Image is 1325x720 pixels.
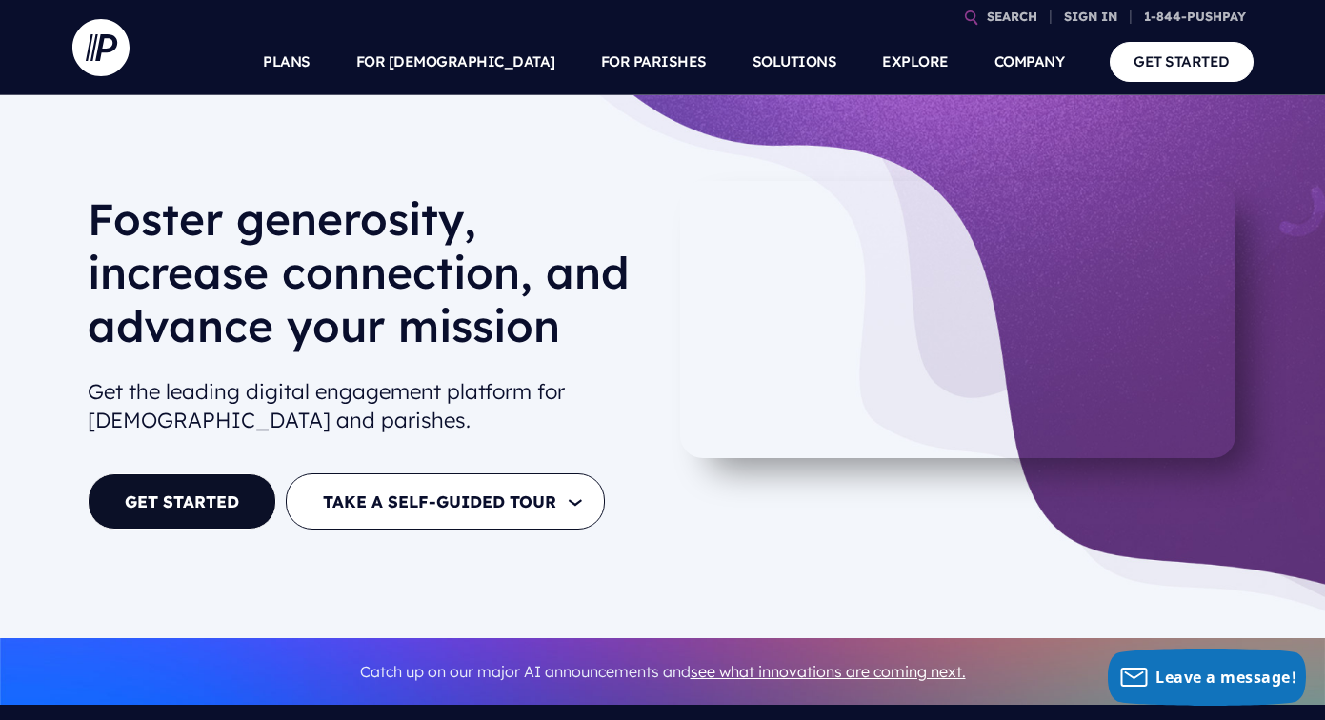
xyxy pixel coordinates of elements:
a: FOR [DEMOGRAPHIC_DATA] [356,29,555,95]
a: see what innovations are coming next. [691,662,966,681]
a: FOR PARISHES [601,29,707,95]
a: GET STARTED [88,473,276,530]
a: SOLUTIONS [753,29,837,95]
span: Leave a message! [1155,667,1296,688]
button: Leave a message! [1108,649,1306,706]
a: GET STARTED [1110,42,1254,81]
h1: Foster generosity, increase connection, and advance your mission [88,192,648,368]
a: PLANS [263,29,311,95]
a: COMPANY [994,29,1065,95]
h2: Get the leading digital engagement platform for [DEMOGRAPHIC_DATA] and parishes. [88,370,648,444]
button: TAKE A SELF-GUIDED TOUR [286,473,605,530]
a: EXPLORE [882,29,949,95]
p: Catch up on our major AI announcements and [88,650,1238,693]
